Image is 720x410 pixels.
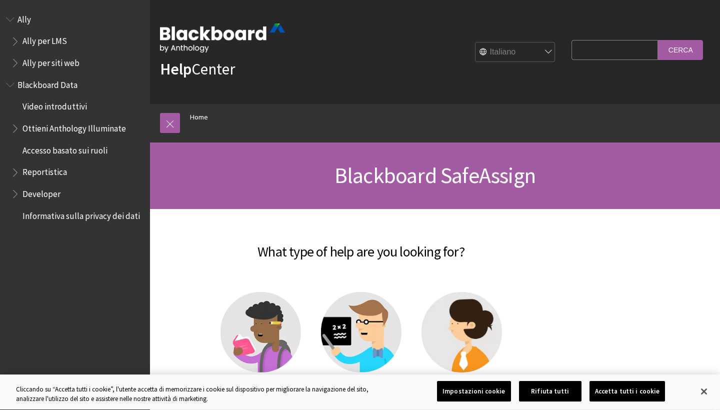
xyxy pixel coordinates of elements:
[160,59,191,79] strong: Help
[6,11,144,71] nav: Book outline for Anthology Ally Help
[220,292,301,395] a: Student help Student
[16,384,396,404] div: Cliccando su “Accetta tutti i cookie”, l'utente accetta di memorizzare i cookie sul dispositivo p...
[589,381,665,402] button: Accetta tutti i cookie
[421,292,502,395] a: Administrator help Administrator
[190,111,208,123] a: Home
[22,164,67,177] span: Reportistica
[17,11,31,24] span: Ally
[519,381,581,402] button: Rifiuta tutti
[437,381,510,402] button: Impostazioni cookie
[22,98,87,112] span: Video introduttivi
[421,292,502,372] img: Administrator help
[160,229,562,262] h2: What type of help are you looking for?
[22,120,126,133] span: Ottieni Anthology Illuminate
[693,380,715,402] button: Chiudi
[160,23,285,52] img: Blackboard by Anthology
[6,76,144,224] nav: Book outline for Anthology Illuminate
[22,207,140,221] span: Informativa sulla privacy dei dati
[17,76,77,90] span: Blackboard Data
[160,59,235,79] a: HelpCenter
[321,292,401,395] a: Instructor help Instructor
[22,142,107,155] span: Accesso basato sui ruoli
[22,54,79,68] span: Ally per siti web
[321,292,401,372] img: Instructor help
[658,40,703,59] input: Cerca
[475,42,555,62] select: Site Language Selector
[22,33,67,46] span: Ally per LMS
[334,161,535,189] span: Blackboard SafeAssign
[22,185,60,199] span: Developer
[220,292,301,372] img: Student help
